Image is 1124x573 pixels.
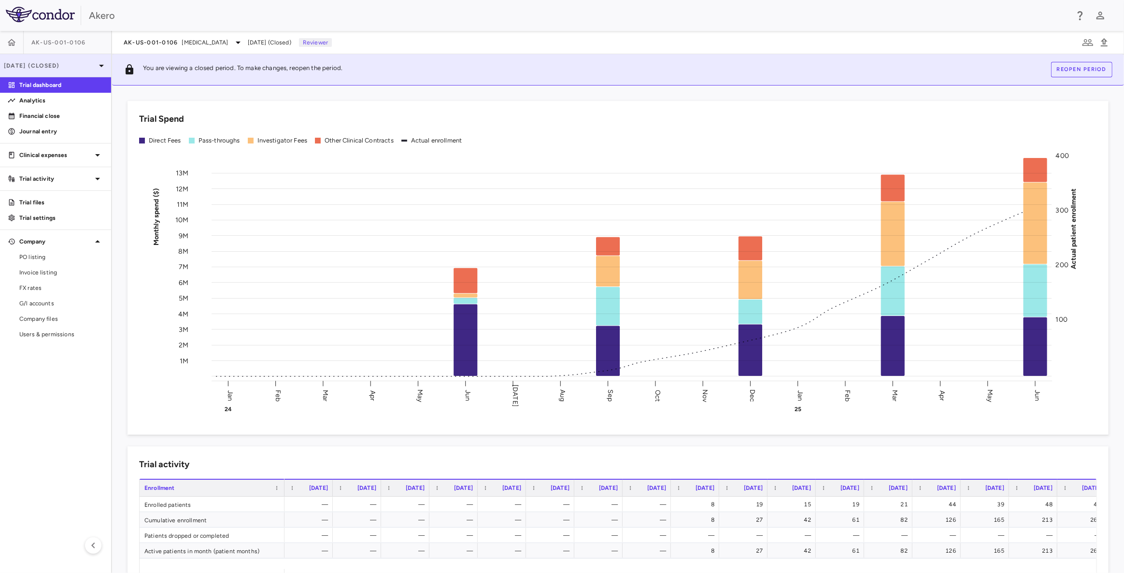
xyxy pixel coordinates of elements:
div: 262 [1066,512,1101,528]
p: Trial files [19,198,103,207]
span: [DATE] [357,485,376,491]
div: — [921,528,956,543]
text: Aug [558,389,567,401]
div: — [438,543,473,559]
text: May [416,389,425,402]
div: — [873,528,908,543]
tspan: 10M [175,216,188,224]
span: [DATE] [551,485,569,491]
div: 44 [921,497,956,512]
tspan: 9M [179,231,188,240]
text: Jun [464,390,472,401]
div: 27 [728,512,763,528]
p: Financial close [19,112,103,120]
div: — [390,497,425,512]
text: Mar [321,389,329,401]
span: Enrollment [144,485,175,491]
button: Reopen period [1051,62,1112,77]
div: — [776,528,811,543]
div: 61 [825,543,859,559]
div: — [535,543,569,559]
div: — [583,512,618,528]
div: — [390,543,425,559]
div: — [583,497,618,512]
tspan: Monthly spend ($) [152,188,160,245]
div: — [486,543,521,559]
div: — [390,512,425,528]
span: [DATE] [744,485,763,491]
p: Trial activity [19,174,92,183]
text: Oct [654,389,662,401]
p: Clinical expenses [19,151,92,159]
span: G/l accounts [19,299,103,308]
div: — [293,497,328,512]
span: [DATE] [454,485,473,491]
tspan: 100 [1056,315,1067,324]
div: — [1018,528,1053,543]
span: [DATE] [792,485,811,491]
div: — [535,528,569,543]
p: Trial settings [19,214,103,222]
div: — [680,528,714,543]
tspan: 4M [178,310,188,318]
tspan: 13M [176,169,188,177]
tspan: 2M [179,341,188,349]
text: Dec [749,389,757,401]
p: Reviewer [299,38,332,47]
div: 165 [969,543,1004,559]
div: Other Clinical Contracts [325,136,394,145]
div: — [631,512,666,528]
tspan: 6M [179,278,188,286]
p: Company [19,237,92,246]
div: 15 [776,497,811,512]
span: [DATE] [889,485,908,491]
span: PO listing [19,253,103,261]
div: Cumulative enrollment [140,512,285,527]
div: — [486,528,521,543]
img: logo-full-BYUhSk78.svg [6,7,75,22]
div: Akero [89,8,1068,23]
div: — [438,528,473,543]
div: — [438,512,473,528]
text: Apr [939,390,947,401]
text: [DATE] [511,385,519,407]
span: [DATE] [1082,485,1101,491]
div: — [583,528,618,543]
text: Sep [606,389,614,401]
tspan: 5M [179,294,188,302]
text: Apr [369,390,377,401]
div: Enrolled patients [140,497,285,512]
tspan: 8M [178,247,188,256]
span: Users & permissions [19,330,103,339]
div: Active patients in month (patient months) [140,543,285,558]
span: Invoice listing [19,268,103,277]
div: — [293,543,328,559]
div: 262 [1066,543,1101,559]
div: — [486,497,521,512]
div: — [969,528,1004,543]
div: 19 [825,497,859,512]
text: Jan [796,390,804,401]
div: — [1066,528,1101,543]
text: 24 [225,406,232,413]
p: Journal entry [19,127,103,136]
div: 8 [680,512,714,528]
div: 8 [680,497,714,512]
span: [DATE] (Closed) [248,38,291,47]
div: 61 [825,512,859,528]
div: — [728,528,763,543]
tspan: 7M [179,263,188,271]
div: — [535,497,569,512]
tspan: 3M [179,325,188,333]
span: [DATE] [937,485,956,491]
span: [DATE] [599,485,618,491]
text: Feb [843,389,852,401]
div: 42 [776,512,811,528]
tspan: 11M [177,201,188,209]
text: Jan [226,390,234,401]
div: — [583,543,618,559]
div: — [341,528,376,543]
div: — [535,512,569,528]
div: — [341,512,376,528]
p: Analytics [19,96,103,105]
